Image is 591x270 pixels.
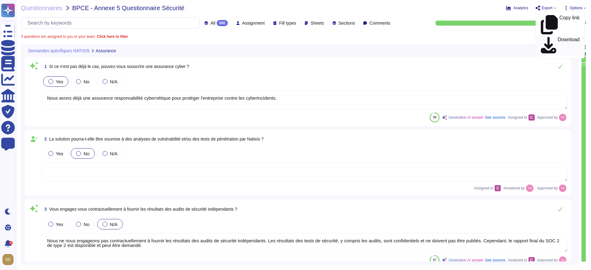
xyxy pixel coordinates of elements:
span: Demandes spécifiques NATIXIS [28,49,90,53]
span: Assigned to [474,185,501,191]
span: 3 [42,207,47,211]
span: Options [570,6,582,10]
span: Assurance [96,49,116,53]
span: La solution pourra-t-elle être soumise à des analyses de vulnérabilité et/ou des tests de pénétra... [49,137,264,141]
a: Download [536,36,585,56]
div: C [529,257,535,263]
span: BPCE - Annexe 5 Questionnaire Sécurité [72,5,185,11]
span: Generative AI answer [448,258,484,262]
div: 500 [217,20,228,26]
span: 2 [42,137,47,141]
span: Fill types [279,21,296,25]
input: Search by keywords [24,18,199,28]
button: user [1,253,18,266]
span: Assigned to [508,257,535,263]
img: user [2,254,14,265]
span: No [83,151,89,156]
span: Yes [56,79,63,84]
span: All [211,21,215,25]
span: Assignment [242,21,265,25]
span: Questionnaires [21,5,62,11]
span: Answered by [503,186,525,190]
span: 1 [42,64,47,69]
div: 9+ [9,241,13,245]
span: See sources [485,258,505,262]
span: Sections [339,21,355,25]
span: Analytics [513,6,528,10]
img: user [526,185,533,192]
span: Vous engagez-vous contractuellement à fournir les résultats des audits de sécurité indépendants ? [49,207,237,212]
span: See sources [485,116,505,119]
a: Copy link [536,14,585,36]
span: 87 [433,258,436,262]
span: N/A [110,79,118,84]
span: Approved by [537,258,558,262]
img: user [559,185,566,192]
p: Download [558,37,580,54]
span: Yes [56,222,63,227]
div: C [495,185,501,191]
span: Approved by [537,186,558,190]
span: N/A [110,151,118,156]
span: 3 questions are assigned to you or your team. [21,35,128,38]
button: Analytics [506,6,528,10]
textarea: Nous ne nous engageons pas contractuellement à fournir les résultats des audits de sécurité indép... [42,233,568,252]
textarea: Nous avons déjà une assurance responsabilité cybernétique pour protéger l'entreprise contre les c... [42,90,568,109]
span: Comments [369,21,390,25]
img: user [559,256,566,264]
div: C [529,114,535,121]
span: Sheets [311,21,324,25]
span: No [83,79,89,84]
span: N/A [110,222,118,227]
img: user [559,114,566,121]
span: Approved by [537,116,558,119]
span: Si ce n'est pas déjà le cas, pouvez-vous souscrire une assurance cyber ? [49,64,189,69]
span: Export [542,6,553,10]
span: 88 [433,116,436,119]
span: Generative AI answer [448,116,484,119]
span: Assigned to [508,114,535,121]
p: Copy link [559,15,580,34]
b: Click here to filter [96,34,128,39]
span: Yes [56,151,63,156]
span: No [83,222,89,227]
